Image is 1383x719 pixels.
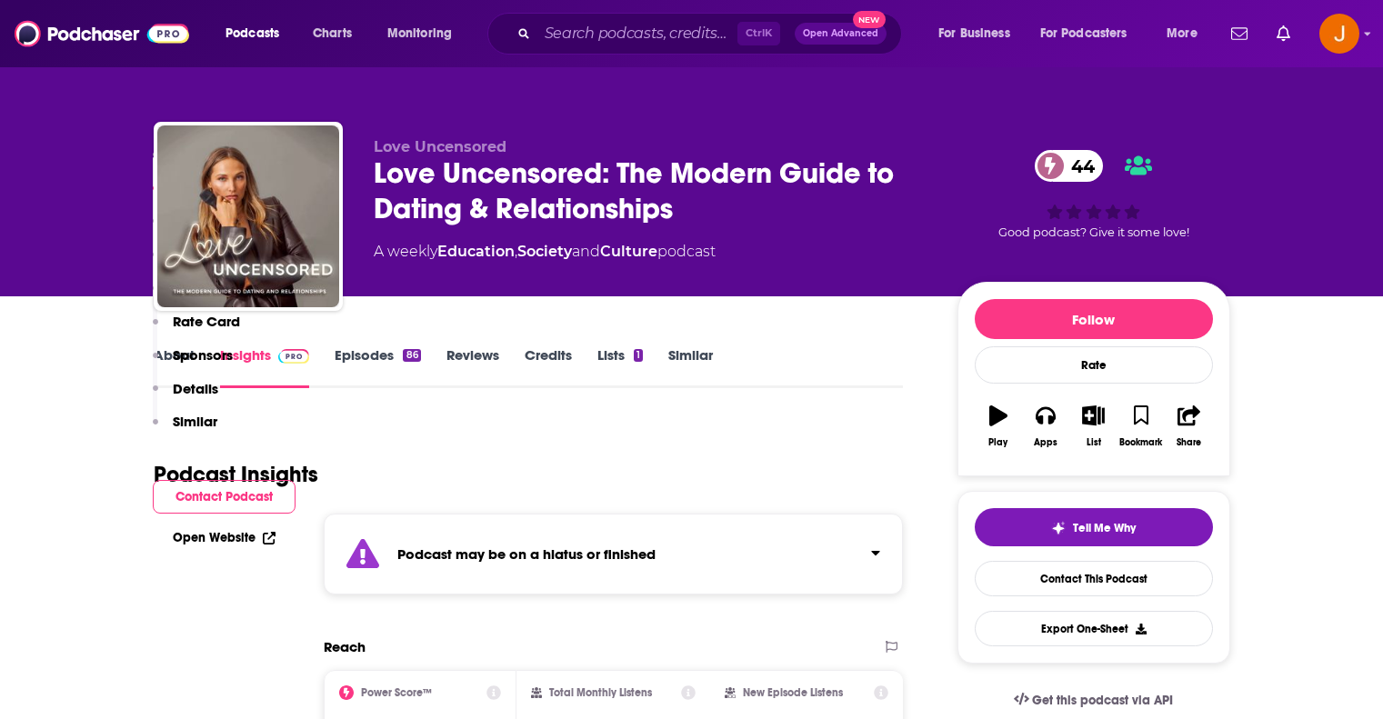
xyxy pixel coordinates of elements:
[938,21,1010,46] span: For Business
[15,16,189,51] img: Podchaser - Follow, Share and Rate Podcasts
[1022,394,1069,459] button: Apps
[975,561,1213,596] a: Contact This Podcast
[926,19,1033,48] button: open menu
[153,413,217,446] button: Similar
[225,21,279,46] span: Podcasts
[335,346,420,388] a: Episodes86
[668,346,713,388] a: Similar
[975,508,1213,546] button: tell me why sparkleTell Me Why
[1069,394,1117,459] button: List
[505,13,919,55] div: Search podcasts, credits, & more...
[374,138,506,155] span: Love Uncensored
[1319,14,1359,54] span: Logged in as justine87181
[387,21,452,46] span: Monitoring
[157,125,339,307] img: Love Uncensored: The Modern Guide to Dating & Relationships
[803,29,878,38] span: Open Advanced
[1177,437,1201,448] div: Share
[437,243,515,260] a: Education
[517,243,572,260] a: Society
[634,349,643,362] div: 1
[403,349,420,362] div: 86
[975,346,1213,384] div: Rate
[1154,19,1220,48] button: open menu
[549,686,652,699] h2: Total Monthly Listens
[374,241,716,263] div: A weekly podcast
[1319,14,1359,54] button: Show profile menu
[1269,18,1298,49] a: Show notifications dropdown
[153,346,233,380] button: Sponsors
[1073,521,1136,535] span: Tell Me Why
[988,437,1007,448] div: Play
[173,413,217,430] p: Similar
[361,686,432,699] h2: Power Score™
[446,346,499,388] a: Reviews
[795,23,887,45] button: Open AdvancedNew
[1032,693,1173,708] span: Get this podcast via API
[975,299,1213,339] button: Follow
[1034,437,1057,448] div: Apps
[975,611,1213,646] button: Export One-Sheet
[1165,394,1212,459] button: Share
[597,346,643,388] a: Lists1
[737,22,780,45] span: Ctrl K
[1053,150,1104,182] span: 44
[153,380,218,414] button: Details
[213,19,303,48] button: open menu
[1040,21,1127,46] span: For Podcasters
[1087,437,1101,448] div: List
[173,380,218,397] p: Details
[1051,521,1066,535] img: tell me why sparkle
[537,19,737,48] input: Search podcasts, credits, & more...
[1224,18,1255,49] a: Show notifications dropdown
[572,243,600,260] span: and
[313,21,352,46] span: Charts
[397,545,656,563] strong: Podcast may be on a hiatus or finished
[1319,14,1359,54] img: User Profile
[375,19,476,48] button: open menu
[324,514,904,594] section: Click to expand status details
[515,243,517,260] span: ,
[173,530,276,545] a: Open Website
[600,243,657,260] a: Culture
[301,19,363,48] a: Charts
[1117,394,1165,459] button: Bookmark
[173,346,233,364] p: Sponsors
[975,394,1022,459] button: Play
[153,480,296,514] button: Contact Podcast
[743,686,843,699] h2: New Episode Listens
[1035,150,1104,182] a: 44
[853,11,886,28] span: New
[1028,19,1154,48] button: open menu
[1167,21,1198,46] span: More
[324,638,366,655] h2: Reach
[1119,437,1162,448] div: Bookmark
[525,346,572,388] a: Credits
[998,225,1189,239] span: Good podcast? Give it some love!
[957,138,1230,251] div: 44Good podcast? Give it some love!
